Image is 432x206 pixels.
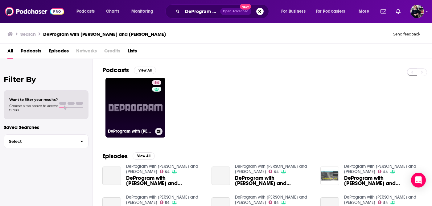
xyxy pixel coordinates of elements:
[378,170,388,173] a: 54
[134,67,156,74] button: View All
[133,152,155,160] button: View All
[4,75,88,84] h2: Filter By
[274,201,279,204] span: 54
[212,167,230,185] a: DeProgram with Ted Rall and John Kiriakou: “France Recognizes Palestine”
[131,7,153,16] span: Monitoring
[165,201,170,204] span: 54
[182,6,220,16] input: Search podcasts, credits, & more...
[312,6,354,16] button: open menu
[9,104,58,112] span: Choose a tab above to access filters.
[127,6,161,16] button: open menu
[269,170,279,173] a: 54
[7,46,13,59] a: All
[410,5,424,18] img: User Profile
[410,5,424,18] button: Show profile menu
[316,7,345,16] span: For Podcasters
[102,66,156,74] a: PodcastsView All
[4,139,75,143] span: Select
[378,200,388,204] a: 54
[43,31,166,37] h3: DeProgram with [PERSON_NAME] and [PERSON_NAME]
[354,6,377,16] button: open menu
[344,195,416,205] a: DeProgram with John Kiriakou and Ted Rall
[160,200,170,204] a: 54
[223,10,249,13] span: Open Advanced
[344,175,422,186] a: DeProgram with Ted Rall and John Kiriakou: “Israel Goes Full Gaza”
[320,167,339,185] img: DeProgram with Ted Rall and John Kiriakou: “Israel Goes Full Gaza”
[240,4,251,10] span: New
[383,201,388,204] span: 54
[21,46,41,59] a: Podcasts
[102,152,155,160] a: EpisodesView All
[359,7,369,16] span: More
[102,66,129,74] h2: Podcasts
[277,6,313,16] button: open menu
[383,171,388,173] span: 54
[5,6,64,17] img: Podchaser - Follow, Share and Rate Podcasts
[20,31,36,37] h3: Search
[128,46,137,59] a: Lists
[235,195,307,205] a: DeProgram with John Kiriakou and Ted Rall
[126,175,204,186] span: DeProgram with [PERSON_NAME] and [PERSON_NAME]: “[PERSON_NAME] Busted”
[344,175,422,186] span: DeProgram with [PERSON_NAME] and [PERSON_NAME]: “Israel Goes Full Gaza”
[154,80,159,86] span: 54
[49,46,69,59] a: Episodes
[76,7,95,16] span: Podcasts
[106,7,119,16] span: Charts
[102,152,128,160] h2: Episodes
[410,5,424,18] span: Logged in as ndewey
[160,170,170,173] a: 54
[4,124,88,130] p: Saved Searches
[171,4,275,19] div: Search podcasts, credits, & more...
[235,175,313,186] span: DeProgram with [PERSON_NAME] and [PERSON_NAME]: “France Recognizes Palestine”
[9,97,58,102] span: Want to filter your results?
[152,80,161,85] a: 54
[411,173,426,187] div: Open Intercom Messenger
[108,129,153,134] h3: DeProgram with [PERSON_NAME] and [PERSON_NAME]
[126,164,198,174] a: DeProgram with John Kiriakou and Ted Rall
[378,6,389,17] a: Show notifications dropdown
[281,7,306,16] span: For Business
[104,46,120,59] span: Credits
[235,175,313,186] a: DeProgram with Ted Rall and John Kiriakou: “France Recognizes Palestine”
[126,175,204,186] a: DeProgram with Ted Rall and John Kiriakou: “Bolton Busted”
[76,46,97,59] span: Networks
[220,8,251,15] button: Open AdvancedNew
[344,164,416,174] a: DeProgram with John Kiriakou and Ted Rall
[102,6,123,16] a: Charts
[165,171,170,173] span: 54
[269,200,279,204] a: 54
[274,171,279,173] span: 54
[235,164,307,174] a: DeProgram with John Kiriakou and Ted Rall
[126,195,198,205] a: DeProgram with John Kiriakou and Ted Rall
[393,6,403,17] a: Show notifications dropdown
[102,167,121,185] a: DeProgram with Ted Rall and John Kiriakou: “Bolton Busted”
[391,31,422,37] button: Send feedback
[105,78,165,138] a: 54DeProgram with [PERSON_NAME] and [PERSON_NAME]
[4,134,88,148] button: Select
[72,6,103,16] button: open menu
